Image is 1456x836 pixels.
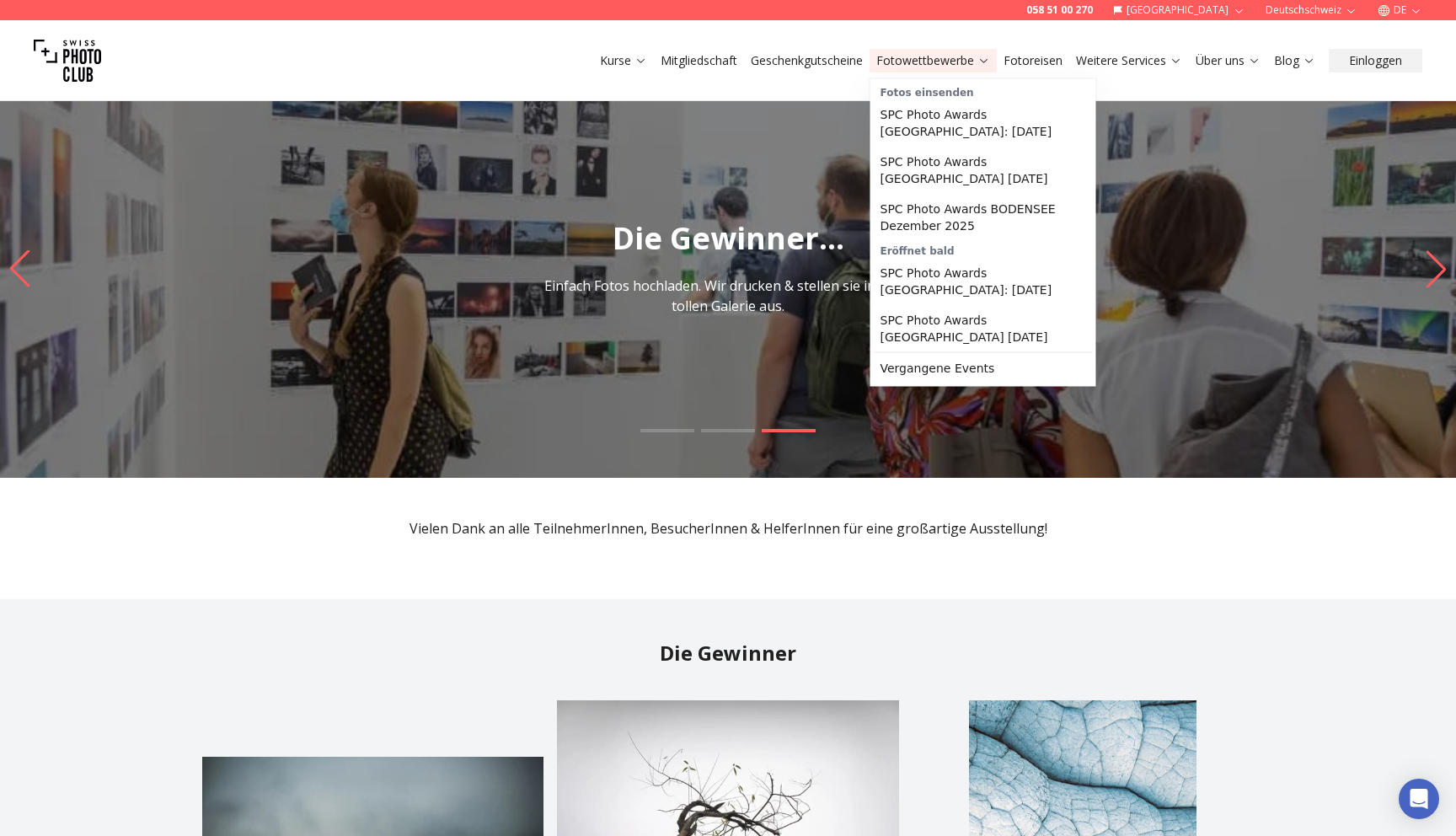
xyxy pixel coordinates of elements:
a: Geschenkgutscheine [751,52,863,69]
button: Mitgliedschaft [654,49,744,72]
button: Fotoreisen [997,49,1069,72]
button: Geschenkgutscheine [744,49,870,72]
div: Open Intercom Messenger [1399,779,1439,819]
a: Mitgliedschaft [661,52,737,69]
button: Weitere Services [1069,49,1189,72]
div: Eröffnet bald [874,241,1093,258]
a: Vergangene Events [874,353,1093,383]
a: Kurse [600,52,647,69]
h2: Die Gewinner [202,640,1254,667]
a: SPC Photo Awards [GEOGRAPHIC_DATA] [DATE] [874,305,1093,352]
a: 058 51 00 270 [1026,3,1093,17]
button: Kurse [593,49,654,72]
a: SPC Photo Awards BODENSEE Dezember 2025 [874,194,1093,241]
p: Einfach Fotos hochladen. Wir drucken & stellen sie in einer tollen Galerie aus. [539,276,917,316]
a: Fotowettbewerbe [876,52,990,69]
div: Fotos einsenden [874,83,1093,99]
a: Weitere Services [1076,52,1182,69]
p: Vielen Dank an alle TeilnehmerInnen, BesucherInnen & HelferInnen für eine großartige Ausstellung! [202,518,1254,539]
a: SPC Photo Awards [GEOGRAPHIC_DATA]: [DATE] [874,258,1093,305]
img: Swiss photo club [34,27,101,94]
button: Blog [1267,49,1322,72]
a: Über uns [1196,52,1261,69]
a: Blog [1274,52,1315,69]
button: Einloggen [1329,49,1422,72]
button: Fotowettbewerbe [870,49,997,72]
a: Fotoreisen [1004,52,1063,69]
button: Über uns [1189,49,1267,72]
a: SPC Photo Awards [GEOGRAPHIC_DATA] [DATE] [874,147,1093,194]
a: SPC Photo Awards [GEOGRAPHIC_DATA]: [DATE] [874,99,1093,147]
